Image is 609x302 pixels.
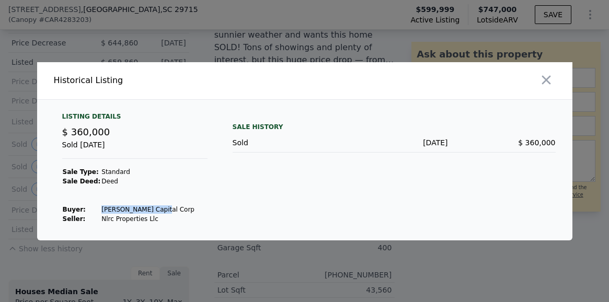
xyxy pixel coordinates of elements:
[63,206,86,213] strong: Buyer :
[101,205,195,214] td: [PERSON_NAME] Capital Corp
[62,112,208,125] div: Listing Details
[63,215,86,223] strong: Seller :
[101,167,195,177] td: Standard
[54,74,301,87] div: Historical Listing
[63,178,101,185] strong: Sale Deed:
[101,214,195,224] td: Nlrc Properties Llc
[518,138,555,147] span: $ 360,000
[101,177,195,186] td: Deed
[233,137,340,148] div: Sold
[63,168,99,176] strong: Sale Type:
[233,121,556,133] div: Sale History
[62,126,110,137] span: $ 360,000
[340,137,448,148] div: [DATE]
[62,140,208,159] div: Sold [DATE]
